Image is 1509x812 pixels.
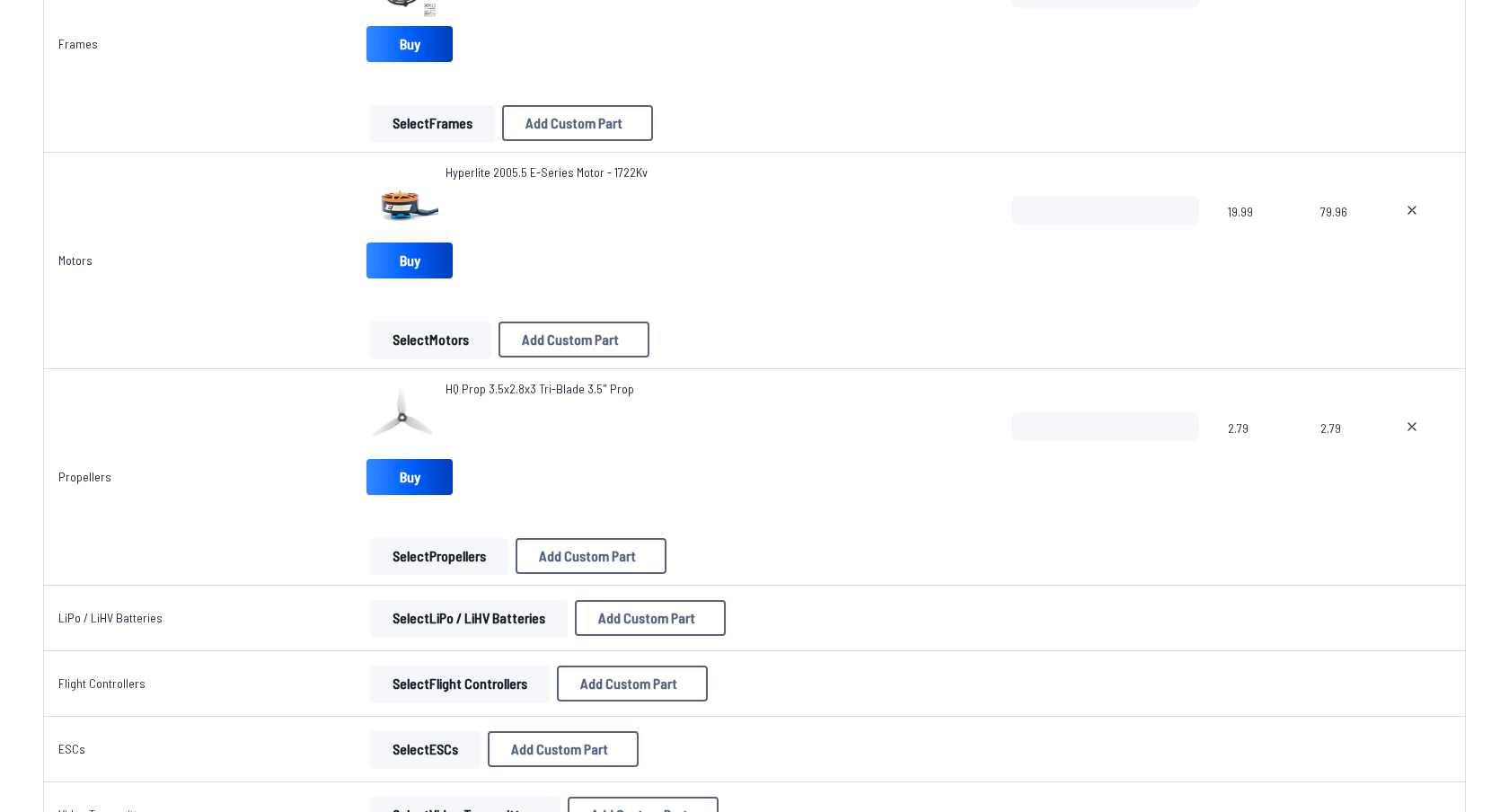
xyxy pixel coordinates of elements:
span: Add Custom Part [522,332,619,347]
a: Buy [366,459,453,495]
button: Add Custom Part [488,731,639,767]
span: Add Custom Part [598,611,695,625]
button: SelectESCs [370,731,481,767]
button: SelectLiPo / LiHV Batteries [370,600,568,636]
a: ESCs [58,741,85,756]
a: Motors [58,252,93,268]
a: LiPo / LiHV Batteries [58,610,163,625]
span: HQ Prop 3.5x2.8x3 Tri-Blade 3.5" Prop [446,381,634,396]
a: Flight Controllers [58,675,146,691]
img: image [366,163,438,235]
button: Add Custom Part [499,322,649,357]
button: SelectFlight Controllers [370,666,550,702]
button: SelectFrames [370,105,495,141]
button: SelectMotors [370,322,491,357]
span: 79.96 [1320,196,1361,282]
span: Add Custom Part [539,549,636,563]
span: 2.79 [1320,412,1361,499]
a: SelectESCs [366,731,484,767]
span: Add Custom Part [525,116,622,130]
span: 19.99 [1228,196,1292,282]
a: Propellers [58,469,111,484]
a: SelectLiPo / LiHV Batteries [366,600,571,636]
span: 2.79 [1228,412,1292,499]
a: SelectPropellers [366,538,512,574]
a: Buy [366,26,453,62]
a: Buy [366,243,453,278]
button: Add Custom Part [516,538,666,574]
a: SelectMotors [366,322,495,357]
button: SelectPropellers [370,538,508,574]
a: Hyperlite 2005.5 E-Series Motor - 1722Kv [446,163,648,181]
a: SelectFlight Controllers [366,666,553,702]
button: Add Custom Part [575,600,726,636]
button: Add Custom Part [557,666,708,702]
img: image [366,380,438,452]
button: Add Custom Part [502,105,653,141]
a: HQ Prop 3.5x2.8x3 Tri-Blade 3.5" Prop [446,380,634,398]
span: Hyperlite 2005.5 E-Series Motor - 1722Kv [446,164,648,180]
a: SelectFrames [366,105,499,141]
span: Add Custom Part [580,676,677,691]
a: Frames [58,36,98,51]
span: Add Custom Part [511,742,608,756]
